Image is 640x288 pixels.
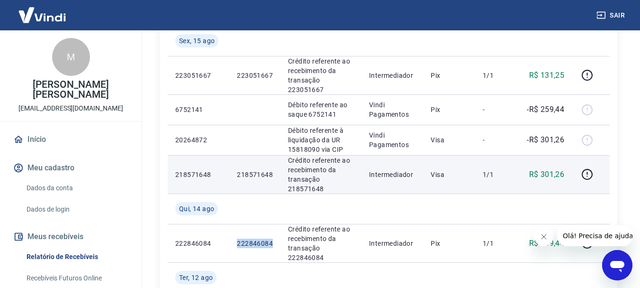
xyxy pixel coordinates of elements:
[369,239,415,248] p: Intermediador
[288,126,354,154] p: Débito referente à liquidação da UR 15818090 via CIP
[595,7,629,24] button: Sair
[431,135,468,145] p: Visa
[175,105,222,114] p: 6752141
[179,204,214,214] span: Qui, 14 ago
[529,238,565,249] p: R$ 259,44
[6,7,80,14] span: Olá! Precisa de ajuda?
[11,0,73,29] img: Vindi
[431,105,468,114] p: Pix
[483,135,511,145] p: -
[288,56,354,94] p: Crédito referente ao recebimento da transação 223051667
[483,105,511,114] p: -
[11,226,130,247] button: Meus recebíveis
[11,158,130,178] button: Meu cadastro
[175,239,222,248] p: 222846084
[11,129,130,150] a: Início
[237,170,273,179] p: 218571648
[431,239,468,248] p: Pix
[23,269,130,288] a: Recebíveis Futuros Online
[237,71,273,80] p: 223051667
[369,71,415,80] p: Intermediador
[431,71,468,80] p: Pix
[23,178,130,198] a: Dados da conta
[529,70,565,81] p: R$ 131,25
[529,169,565,180] p: R$ 301,26
[527,104,564,115] p: -R$ 259,44
[179,273,213,282] span: Ter, 12 ago
[52,38,90,76] div: M
[483,71,511,80] p: 1/1
[431,170,468,179] p: Visa
[8,80,134,100] p: [PERSON_NAME] [PERSON_NAME]
[175,170,222,179] p: 218571648
[175,71,222,80] p: 223051667
[288,156,354,194] p: Crédito referente ao recebimento da transação 218571648
[527,134,564,146] p: -R$ 301,26
[534,227,553,246] iframe: Fechar mensagem
[369,170,415,179] p: Intermediador
[602,250,632,280] iframe: Botão para abrir a janela de mensagens
[175,135,222,145] p: 20264872
[18,103,123,113] p: [EMAIL_ADDRESS][DOMAIN_NAME]
[288,224,354,262] p: Crédito referente ao recebimento da transação 222846084
[237,239,273,248] p: 222846084
[288,100,354,119] p: Débito referente ao saque 6752141
[23,247,130,267] a: Relatório de Recebíveis
[557,225,632,246] iframe: Mensagem da empresa
[369,130,415,149] p: Vindi Pagamentos
[369,100,415,119] p: Vindi Pagamentos
[483,170,511,179] p: 1/1
[23,200,130,219] a: Dados de login
[179,36,215,46] span: Sex, 15 ago
[483,239,511,248] p: 1/1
